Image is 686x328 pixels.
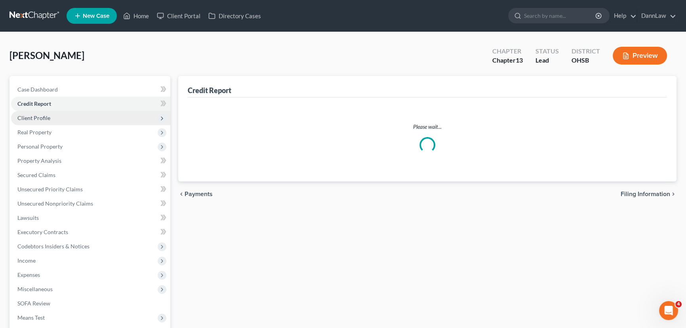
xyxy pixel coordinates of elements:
[659,301,678,320] iframe: Intercom live chat
[153,9,204,23] a: Client Portal
[17,271,40,278] span: Expenses
[17,300,50,307] span: SOFA Review
[11,182,170,196] a: Unsecured Priority Claims
[17,114,50,121] span: Client Profile
[17,286,53,292] span: Miscellaneous
[17,200,93,207] span: Unsecured Nonpriority Claims
[572,47,600,56] div: District
[17,100,51,107] span: Credit Report
[11,225,170,239] a: Executory Contracts
[610,9,636,23] a: Help
[621,191,676,197] button: Filing Information chevron_right
[17,129,51,135] span: Real Property
[17,214,39,221] span: Lawsuits
[621,191,670,197] span: Filing Information
[11,296,170,311] a: SOFA Review
[10,50,84,61] span: [PERSON_NAME]
[17,243,90,250] span: Codebtors Insiders & Notices
[535,47,559,56] div: Status
[535,56,559,65] div: Lead
[572,56,600,65] div: OHSB
[524,8,596,23] input: Search by name...
[17,257,36,264] span: Income
[613,47,667,65] button: Preview
[17,314,45,321] span: Means Test
[11,97,170,111] a: Credit Report
[675,301,682,307] span: 4
[178,191,213,197] button: chevron_left Payments
[492,47,523,56] div: Chapter
[119,9,153,23] a: Home
[17,229,68,235] span: Executory Contracts
[11,211,170,225] a: Lawsuits
[11,168,170,182] a: Secured Claims
[17,143,63,150] span: Personal Property
[83,13,109,19] span: New Case
[17,186,83,193] span: Unsecured Priority Claims
[188,86,231,95] div: Credit Report
[670,191,676,197] i: chevron_right
[194,123,661,131] p: Please wait...
[17,157,61,164] span: Property Analysis
[17,172,55,178] span: Secured Claims
[17,86,58,93] span: Case Dashboard
[204,9,265,23] a: Directory Cases
[11,82,170,97] a: Case Dashboard
[11,154,170,168] a: Property Analysis
[178,191,185,197] i: chevron_left
[637,9,676,23] a: DannLaw
[11,196,170,211] a: Unsecured Nonpriority Claims
[185,191,213,197] span: Payments
[492,56,523,65] div: Chapter
[516,56,523,64] span: 13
